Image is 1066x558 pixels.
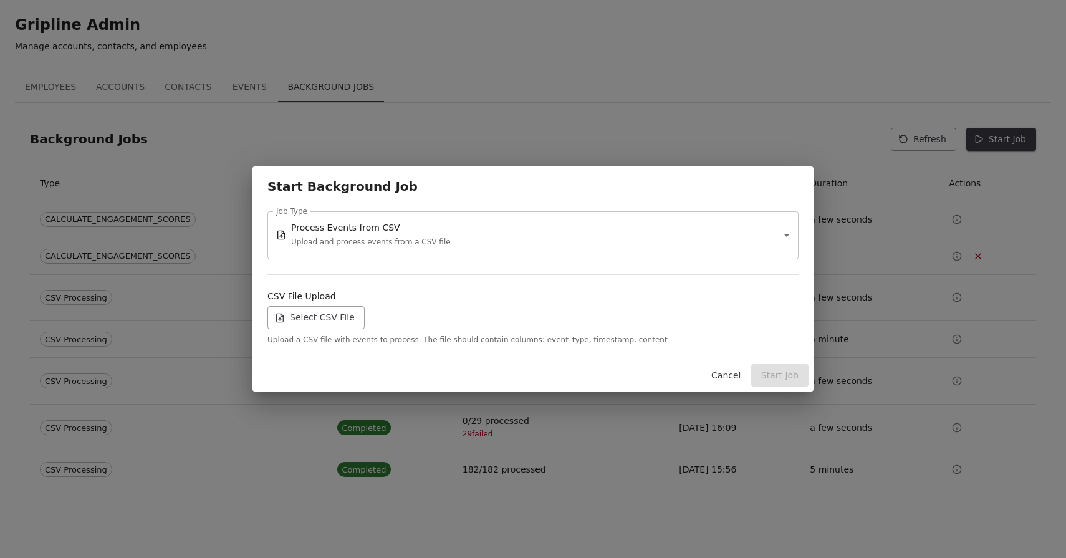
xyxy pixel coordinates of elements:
p: Process Events from CSV [291,221,451,234]
label: Job Type [276,206,307,216]
label: Select CSV File [267,306,365,329]
span: Upload a CSV file with events to process. The file should contain columns: event_type, timestamp,... [267,334,799,347]
h6: CSV File Upload [267,290,799,304]
button: Cancel [706,364,746,387]
span: Upload and process events from a CSV file [291,238,451,246]
h2: Start Background Job [252,166,814,206]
